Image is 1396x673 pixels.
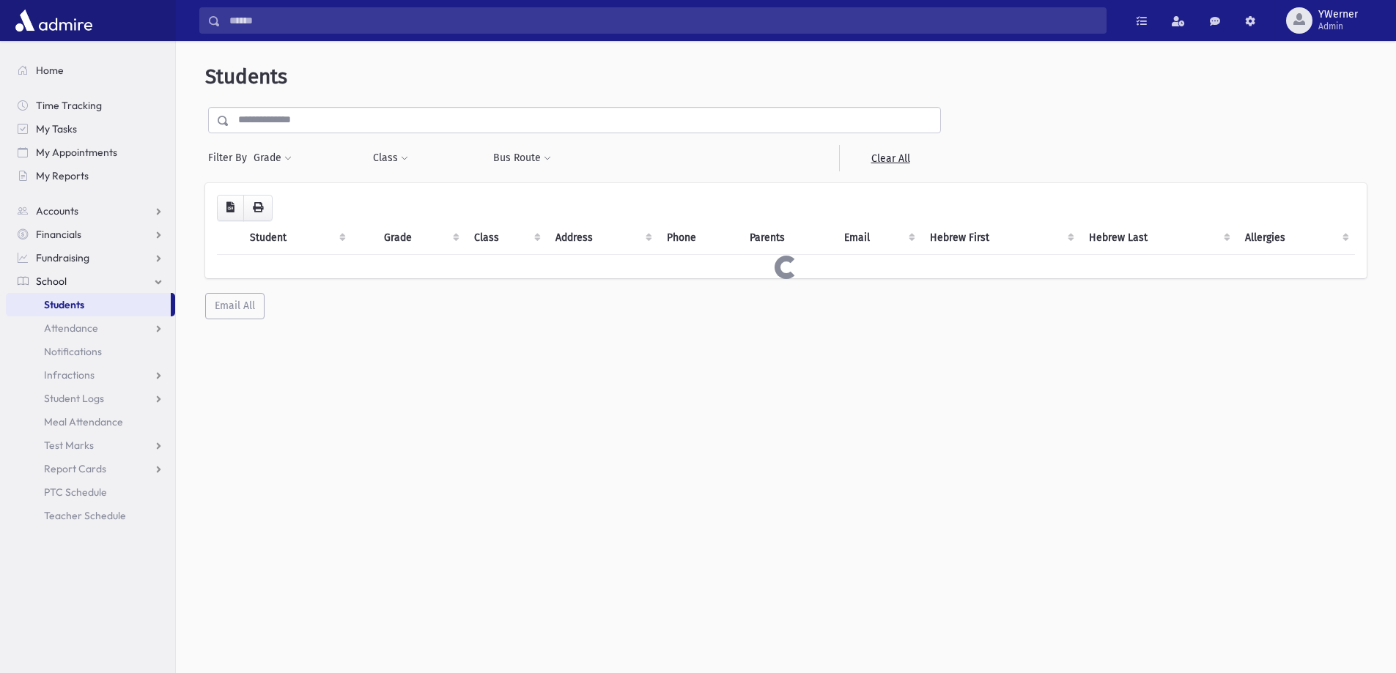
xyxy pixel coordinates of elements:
span: Meal Attendance [44,415,123,428]
span: Home [36,64,64,77]
span: Time Tracking [36,99,102,112]
th: Phone [658,221,741,255]
a: Student Logs [6,387,175,410]
a: My Reports [6,164,175,187]
a: Meal Attendance [6,410,175,434]
a: Report Cards [6,457,175,480]
span: Fundraising [36,251,89,264]
a: Infractions [6,363,175,387]
span: Admin [1318,21,1358,32]
button: Class [372,145,409,171]
th: Hebrew First [921,221,1079,255]
span: My Appointments [36,146,117,159]
span: Notifications [44,345,102,358]
a: Test Marks [6,434,175,457]
a: Home [6,59,175,82]
span: School [36,275,67,288]
a: Notifications [6,340,175,363]
span: YWerner [1318,9,1358,21]
span: My Reports [36,169,89,182]
a: Clear All [839,145,941,171]
th: Hebrew Last [1080,221,1237,255]
th: Grade [375,221,465,255]
a: Accounts [6,199,175,223]
button: Grade [253,145,292,171]
span: Financials [36,228,81,241]
a: My Tasks [6,117,175,141]
th: Parents [741,221,835,255]
a: Fundraising [6,246,175,269]
img: AdmirePro [12,6,96,35]
span: Report Cards [44,462,106,475]
a: Financials [6,223,175,246]
a: Teacher Schedule [6,504,175,527]
span: Students [44,298,84,311]
a: PTC Schedule [6,480,175,504]
a: My Appointments [6,141,175,164]
span: Accounts [36,204,78,217]
th: Class [465,221,547,255]
button: Print [243,195,273,221]
span: Infractions [44,368,95,382]
span: PTC Schedule [44,486,107,499]
a: Attendance [6,316,175,340]
span: Attendance [44,321,98,335]
span: My Tasks [36,122,77,135]
span: Students [205,64,287,89]
span: Teacher Schedule [44,509,126,522]
button: CSV [217,195,244,221]
th: Student [241,221,352,255]
th: Address [547,221,658,255]
button: Email All [205,293,265,319]
a: Students [6,293,171,316]
th: Allergies [1236,221,1355,255]
span: Student Logs [44,392,104,405]
th: Email [835,221,921,255]
a: School [6,269,175,293]
button: Bus Route [492,145,552,171]
a: Time Tracking [6,94,175,117]
span: Test Marks [44,439,94,452]
input: Search [221,7,1106,34]
span: Filter By [208,150,253,166]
